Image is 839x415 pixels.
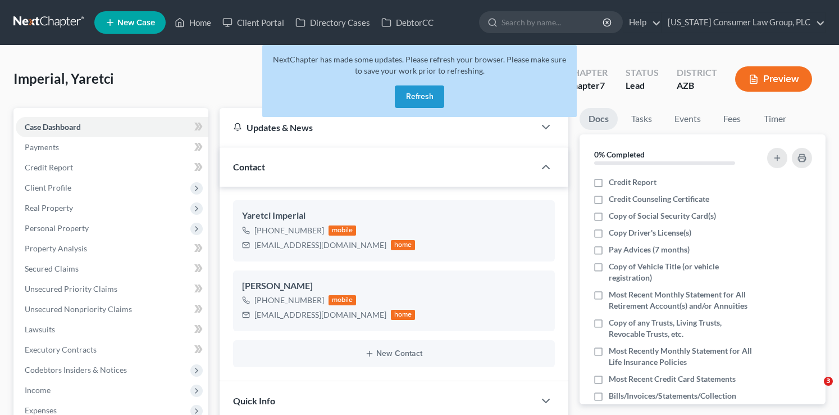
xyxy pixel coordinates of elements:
[254,240,386,251] div: [EMAIL_ADDRESS][DOMAIN_NAME]
[25,142,59,152] span: Payments
[622,108,661,130] a: Tasks
[609,289,755,312] span: Most Recent Monthly Statement for All Retirement Account(s) and/or Annuities
[25,163,73,172] span: Credit Report
[714,108,750,130] a: Fees
[25,223,89,233] span: Personal Property
[16,340,208,360] a: Executory Contracts
[25,203,73,213] span: Real Property
[609,345,755,368] span: Most Recently Monthly Statement for All Life Insurance Policies
[273,55,566,75] span: NextChapter has made some updates. Please refresh your browser. Please make sure to save your wor...
[169,12,217,33] a: Home
[609,244,690,255] span: Pay Advices (7 months)
[755,108,795,130] a: Timer
[25,122,81,132] span: Case Dashboard
[609,177,656,188] span: Credit Report
[735,66,812,92] button: Preview
[609,193,709,205] span: Credit Counseling Certificate
[801,377,828,404] iframe: Intercom live chat
[16,157,208,178] a: Credit Report
[254,225,324,236] div: [PHONE_NUMBER]
[290,12,376,33] a: Directory Cases
[677,79,717,92] div: AZB
[233,121,521,133] div: Updates & News
[665,108,710,130] a: Events
[25,385,51,395] span: Income
[16,299,208,319] a: Unsecured Nonpriority Claims
[677,66,717,79] div: District
[217,12,290,33] a: Client Portal
[662,12,825,33] a: [US_STATE] Consumer Law Group, PLC
[609,373,736,385] span: Most Recent Credit Card Statements
[16,279,208,299] a: Unsecured Priority Claims
[25,405,57,415] span: Expenses
[609,210,716,222] span: Copy of Social Security Card(s)
[233,161,265,172] span: Contact
[16,117,208,137] a: Case Dashboard
[623,12,661,33] a: Help
[580,108,618,130] a: Docs
[376,12,439,33] a: DebtorCC
[16,259,208,279] a: Secured Claims
[600,80,605,91] span: 7
[254,295,324,306] div: [PHONE_NUMBER]
[609,390,755,413] span: Bills/Invoices/Statements/Collection Letters/Creditor Correspondence
[391,240,416,250] div: home
[25,243,87,253] span: Property Analysis
[609,261,755,283] span: Copy of Vehicle Title (or vehicle registration)
[25,284,117,294] span: Unsecured Priority Claims
[16,238,208,259] a: Property Analysis
[626,66,659,79] div: Status
[25,365,127,375] span: Codebtors Insiders & Notices
[25,183,71,192] span: Client Profile
[626,79,659,92] div: Lead
[501,12,604,33] input: Search by name...
[242,209,546,223] div: Yaretci Imperial
[242,279,546,293] div: [PERSON_NAME]
[329,225,357,236] div: mobile
[242,349,546,358] button: New Contact
[824,377,833,386] span: 3
[609,317,755,340] span: Copy of any Trusts, Living Trusts, Revocable Trusts, etc.
[329,295,357,305] div: mobile
[16,319,208,340] a: Lawsuits
[13,70,114,87] span: Imperial, Yaretci
[25,304,132,314] span: Unsecured Nonpriority Claims
[567,79,608,92] div: Chapter
[395,85,444,108] button: Refresh
[25,324,55,334] span: Lawsuits
[233,395,275,406] span: Quick Info
[16,137,208,157] a: Payments
[609,227,691,238] span: Copy Driver's License(s)
[594,150,645,159] strong: 0% Completed
[25,264,79,273] span: Secured Claims
[391,310,416,320] div: home
[117,19,155,27] span: New Case
[567,66,608,79] div: Chapter
[254,309,386,321] div: [EMAIL_ADDRESS][DOMAIN_NAME]
[25,345,97,354] span: Executory Contracts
